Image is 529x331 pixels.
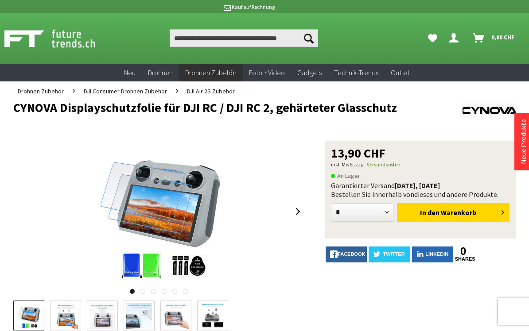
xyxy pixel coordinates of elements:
a: Dein Konto [445,29,466,47]
a: Drohnen Zubehör [13,81,68,101]
span: Warenkorb [441,208,476,217]
span: twitter [383,251,405,257]
span: DJI Air 2S Zubehör [187,87,235,95]
span: Drohnen Zubehör [18,87,64,95]
span: DJI Consumer Drohnen Zubehör [84,87,167,95]
a: Neu [118,64,142,82]
button: Suchen [300,29,318,47]
a: Meine Favoriten [424,29,442,47]
span: 13,90 CHF [331,147,385,159]
a: Warenkorb [469,29,519,47]
span: Drohnen [148,68,173,77]
img: Vorschau: CYNOVA Displayschutzfolie für DJI RC / DJI RC 2, gehärteter Glasschutz [16,303,42,329]
span: Neu [124,68,136,77]
a: LinkedIn [412,246,453,262]
a: Foto + Video [243,64,291,82]
span: In den [420,208,440,217]
span: Drohnen Zubehör [185,68,237,77]
a: facebook [326,246,367,262]
a: DJI Air 2S Zubehör [183,81,239,101]
a: Neue Produkte [519,119,528,164]
span: Gadgets [297,68,322,77]
input: Produkt, Marke, Kategorie, EAN, Artikelnummer… [170,29,318,47]
h1: CYNOVA Displayschutzfolie für DJI RC / DJI RC 2, gehärteter Glasschutz [13,101,415,114]
img: CYNOVA Displayschutzfolie für DJI RC / DJI RC 2, gehärteter Glasschutz [88,141,230,282]
b: [DATE], [DATE] [395,181,440,190]
a: Technik-Trends [328,64,385,82]
a: DJI Consumer Drohnen Zubehör [79,81,171,101]
button: In den Warenkorb [397,203,510,222]
div: Garantierter Versand Bestellen Sie innerhalb von dieses und andere Produkte. [331,181,510,199]
span: 0,00 CHF [491,30,515,44]
span: Foto + Video [249,68,285,77]
span: facebook [338,251,365,257]
a: Drohnen [142,64,179,82]
a: Outlet [385,64,416,82]
a: Drohnen Zubehör [179,64,243,82]
span: Outlet [391,68,409,77]
a: Gadgets [291,64,328,82]
span: LinkedIn [425,251,448,257]
a: zzgl. Versandkosten [355,161,401,168]
img: Shop Futuretrends - zur Startseite wechseln [4,27,115,50]
a: shares [455,256,472,262]
p: inkl. MwSt. [331,159,510,170]
a: twitter [369,246,410,262]
img: CYNOVA [463,101,516,119]
span: Technik-Trends [334,68,378,77]
a: 0 [455,246,472,256]
span: An Lager [331,170,360,181]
